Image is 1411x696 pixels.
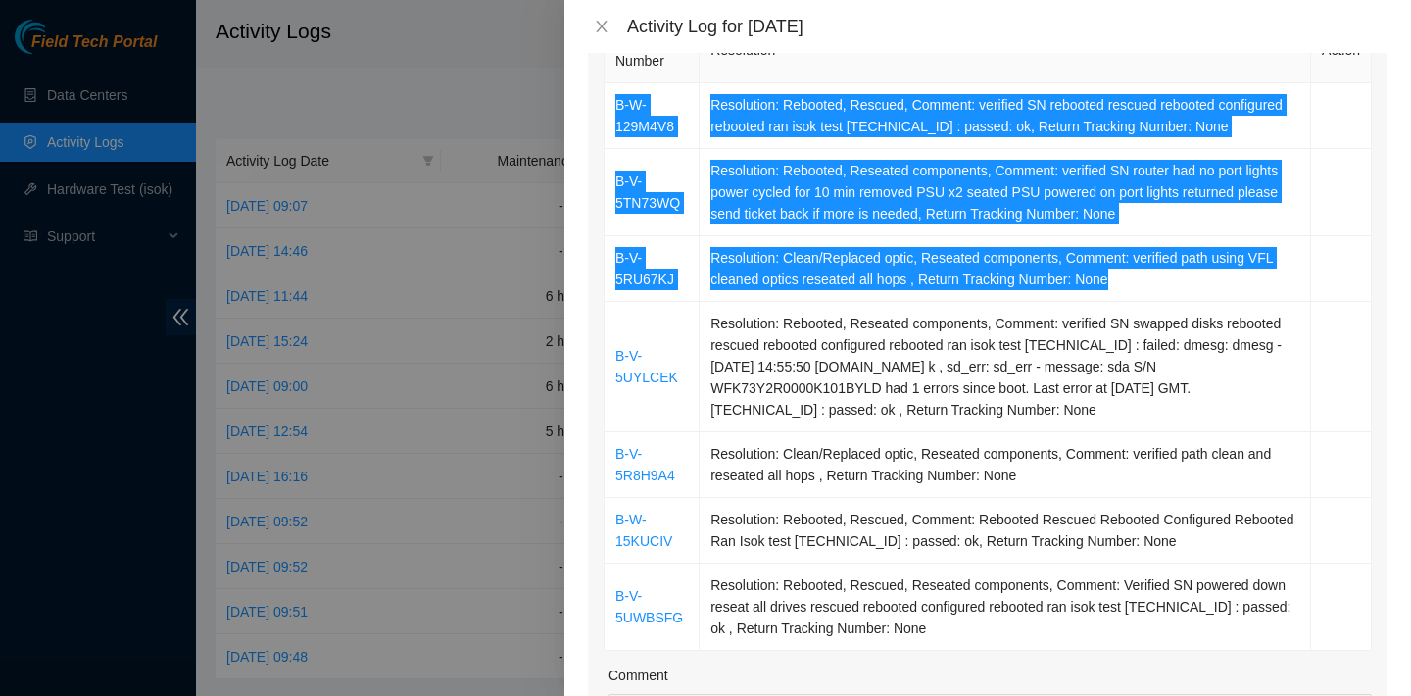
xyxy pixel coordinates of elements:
[615,250,674,287] a: B-V-5RU67KJ
[615,174,680,211] a: B-V-5TN73WQ
[615,446,675,483] a: B-V-5R8H9A4
[608,665,668,686] label: Comment
[700,236,1311,302] td: Resolution: Clean/Replaced optic, Reseated components, Comment: verified path using VFL cleaned o...
[615,97,674,134] a: B-W-129M4V8
[615,588,683,625] a: B-V-5UWBSFG
[594,19,609,34] span: close
[627,16,1387,37] div: Activity Log for [DATE]
[615,348,678,385] a: B-V-5UYLCEK
[700,83,1311,149] td: Resolution: Rebooted, Rescued, Comment: verified SN rebooted rescued rebooted configured rebooted...
[700,432,1311,498] td: Resolution: Clean/Replaced optic, Reseated components, Comment: verified path clean and reseated ...
[615,512,672,549] a: B-W-15KUCIV
[700,149,1311,236] td: Resolution: Rebooted, Reseated components, Comment: verified SN router had no port lights power c...
[700,302,1311,432] td: Resolution: Rebooted, Reseated components, Comment: verified SN swapped disks rebooted rescued re...
[700,564,1311,651] td: Resolution: Rebooted, Rescued, Reseated components, Comment: Verified SN powered down reseat all ...
[700,498,1311,564] td: Resolution: Rebooted, Rescued, Comment: Rebooted Rescued Rebooted Configured Rebooted Ran Isok te...
[588,18,615,36] button: Close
